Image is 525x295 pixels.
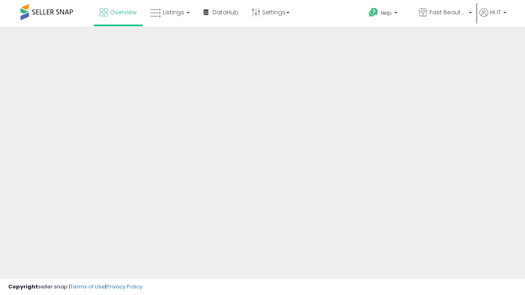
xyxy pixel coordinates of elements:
[163,8,184,16] span: Listings
[8,283,38,290] strong: Copyright
[106,283,142,290] a: Privacy Policy
[429,8,466,16] span: Fast Beauty ([GEOGRAPHIC_DATA])
[490,8,501,16] span: Hi IT
[479,8,507,27] a: Hi IT
[368,7,379,18] i: Get Help
[362,1,411,27] a: Help
[8,283,142,291] div: seller snap | |
[70,283,105,290] a: Terms of Use
[110,8,137,16] span: Overview
[212,8,238,16] span: DataHub
[381,9,392,16] span: Help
